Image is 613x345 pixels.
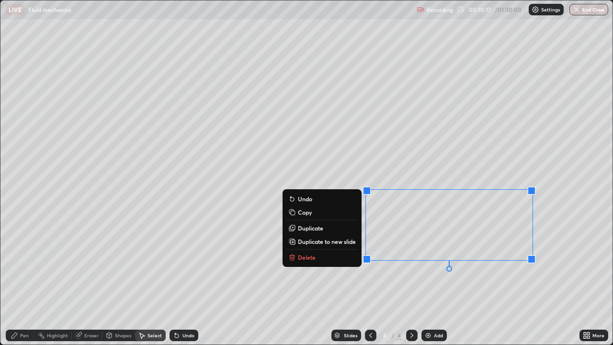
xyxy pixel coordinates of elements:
[424,332,432,339] img: add-slide-button
[298,195,312,203] p: Undo
[286,222,358,234] button: Duplicate
[84,333,99,338] div: Eraser
[426,6,453,13] p: Recording
[417,6,424,13] img: recording.375f2c34.svg
[298,253,316,261] p: Delete
[286,252,358,263] button: Delete
[182,333,194,338] div: Undo
[148,333,162,338] div: Select
[569,4,608,15] button: End Class
[434,333,443,338] div: Add
[47,333,68,338] div: Highlight
[397,331,402,340] div: 4
[541,7,560,12] p: Settings
[532,6,539,13] img: class-settings-icons
[286,193,358,205] button: Undo
[298,208,312,216] p: Copy
[380,333,390,338] div: 4
[286,207,358,218] button: Copy
[286,236,358,247] button: Duplicate to new slide
[115,333,131,338] div: Shapes
[592,333,604,338] div: More
[28,6,71,13] p: Fluid mechanics
[20,333,29,338] div: Pen
[344,333,357,338] div: Slides
[573,6,580,13] img: end-class-cross
[9,6,22,13] p: LIVE
[298,224,323,232] p: Duplicate
[392,333,395,338] div: /
[298,238,356,245] p: Duplicate to new slide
